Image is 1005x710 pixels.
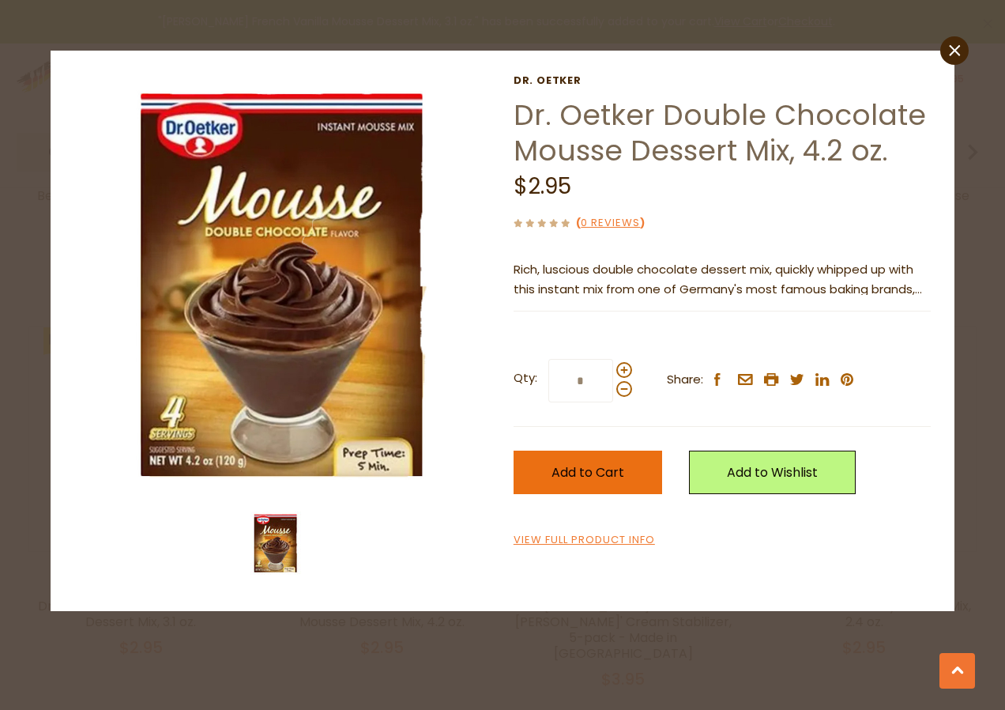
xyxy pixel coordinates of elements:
[514,451,662,494] button: Add to Cart
[244,512,307,575] img: Dr. Oetker Double Chocolate Mousse Dessert Mix, 4.2 oz.
[514,260,932,300] p: Rich, luscious double chocolate dessert mix, quickly whipped up with this instant mix from one of...
[551,463,624,482] span: Add to Cart
[514,74,932,87] a: Dr. Oetker
[581,215,640,232] a: 0 Reviews
[689,451,856,494] a: Add to Wishlist
[667,370,703,390] span: Share:
[514,95,926,171] a: Dr. Oetker Double Chocolate Mousse Dessert Mix, 4.2 oz.
[514,171,571,202] span: $2.95
[514,532,655,549] a: View Full Product Info
[514,368,537,388] strong: Qty:
[74,74,492,493] img: Dr. Oetker Double Chocolate Mousse Dessert Mix, 4.2 oz.
[548,359,613,402] input: Qty:
[576,215,645,230] span: ( )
